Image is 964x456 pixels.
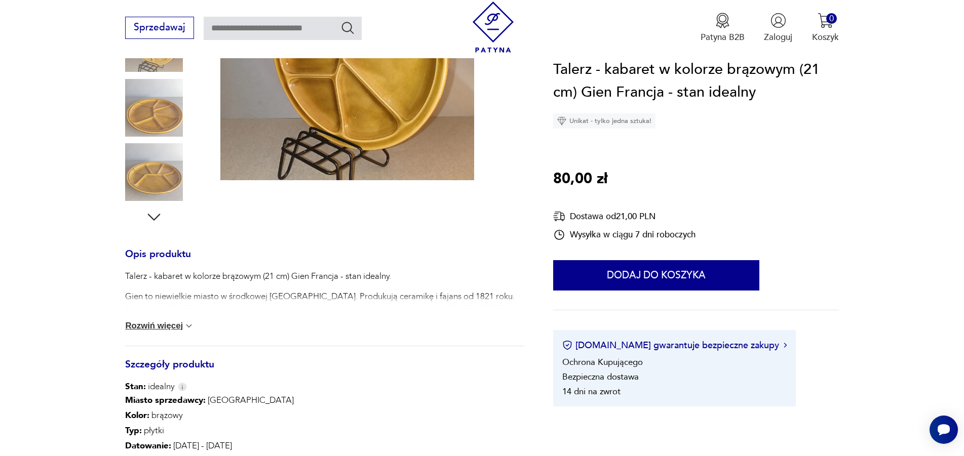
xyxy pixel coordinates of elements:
img: Ikona medalu [715,13,730,28]
button: Sprzedawaj [125,17,194,39]
div: Dostawa od 21,00 PLN [553,210,696,223]
li: 14 dni na zwrot [562,386,621,397]
button: Dodaj do koszyka [553,260,759,291]
div: Unikat - tylko jedna sztuka! [553,113,655,129]
p: brązowy [125,408,382,423]
p: Patyna B2B [701,31,745,43]
h3: Opis produktu [125,251,524,271]
img: Ikonka użytkownika [770,13,786,28]
button: Rozwiń więcej [125,321,194,331]
button: [DOMAIN_NAME] gwarantuje bezpieczne zakupy [562,339,787,352]
b: Miasto sprzedawcy : [125,394,206,406]
a: Ikona medaluPatyna B2B [701,13,745,43]
p: [GEOGRAPHIC_DATA] [125,393,382,408]
img: Patyna - sklep z meblami i dekoracjami vintage [468,2,519,53]
h1: Talerz - kabaret w kolorze brązowym (21 cm) Gien Francja - stan idealny [553,58,838,104]
button: Zaloguj [764,13,792,43]
img: Ikona dostawy [553,210,565,223]
img: Ikona koszyka [818,13,833,28]
div: 0 [826,13,837,24]
p: Zaloguj [764,31,792,43]
p: 80,00 zł [553,168,607,191]
b: Datowanie : [125,440,171,451]
button: Patyna B2B [701,13,745,43]
button: Szukaj [340,20,355,35]
button: 0Koszyk [812,13,839,43]
b: Kolor: [125,409,149,421]
span: idealny [125,381,175,393]
img: Zdjęcie produktu Talerz - kabaret w kolorze brązowym (21 cm) Gien Francja - stan idealny [125,79,183,137]
div: Wysyłka w ciągu 7 dni roboczych [553,229,696,241]
p: Talerz - kabaret w kolorze brązowym (21 cm) Gien Francja - stan idealny. [125,270,524,282]
img: chevron down [184,321,194,331]
b: Stan: [125,381,146,392]
a: Sprzedawaj [125,24,194,32]
li: Ochrona Kupującego [562,356,643,368]
p: Koszyk [812,31,839,43]
b: Typ : [125,425,142,436]
img: Info icon [178,383,187,391]
img: Zdjęcie produktu Talerz - kabaret w kolorze brązowym (21 cm) Gien Francja - stan idealny [125,143,183,201]
p: Gien to niewielkie miasto w środkowej [GEOGRAPHIC_DATA]. Produkują ceramikę i fajans od 1821 roku... [125,291,524,315]
img: Ikona certyfikatu [562,341,572,351]
p: [DATE] - [DATE] [125,438,382,453]
img: Ikona diamentu [557,116,566,126]
h3: Szczegóły produktu [125,361,524,381]
iframe: Smartsupp widget button [930,416,958,444]
li: Bezpieczna dostawa [562,371,639,383]
img: Ikona strzałki w prawo [784,343,787,348]
p: płytki [125,423,382,438]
